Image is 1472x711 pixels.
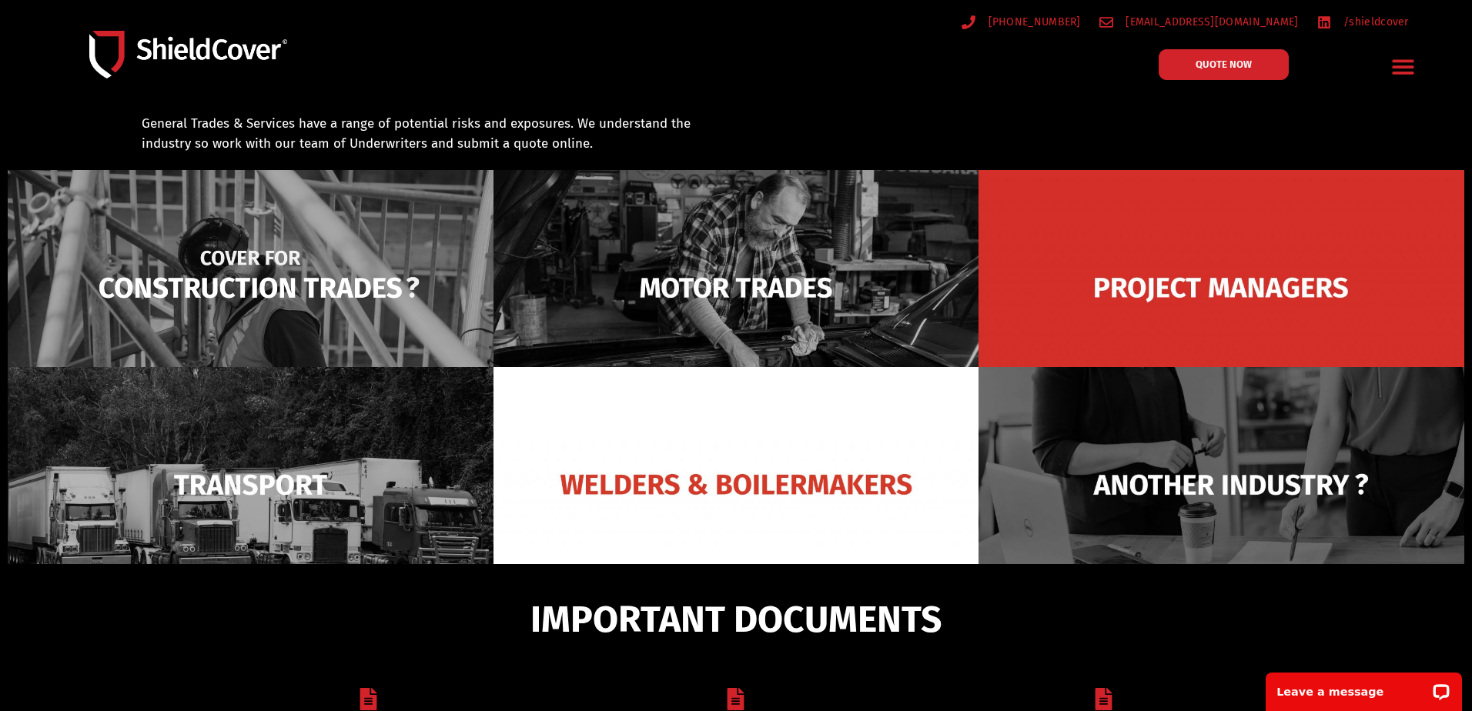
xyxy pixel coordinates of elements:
a: QUOTE NOW [1159,49,1289,80]
p: General Trades & Services have a range of potential risks and exposures. We understand the indust... [142,114,716,153]
span: [EMAIL_ADDRESS][DOMAIN_NAME] [1122,12,1298,32]
a: /shieldcover [1317,12,1409,32]
a: [PHONE_NUMBER] [962,12,1081,32]
a: [EMAIL_ADDRESS][DOMAIN_NAME] [1099,12,1299,32]
div: Menu Toggle [1385,48,1421,85]
img: Shield-Cover-Underwriting-Australia-logo-full [89,31,287,79]
iframe: LiveChat chat widget [1256,663,1472,711]
span: QUOTE NOW [1196,59,1252,69]
span: [PHONE_NUMBER] [985,12,1081,32]
span: IMPORTANT DOCUMENTS [530,605,942,634]
span: /shieldcover [1340,12,1409,32]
